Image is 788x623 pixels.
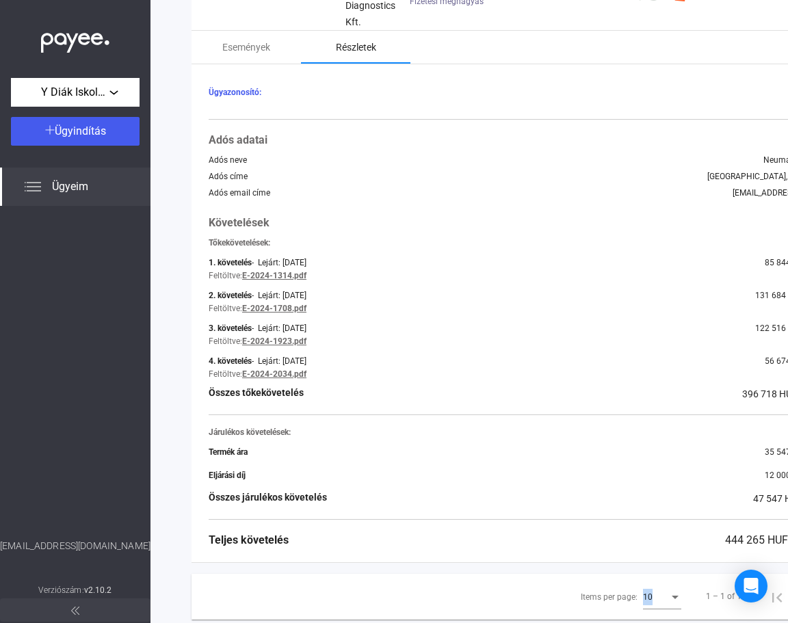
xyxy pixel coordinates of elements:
div: Feltöltve: [209,304,242,313]
img: list.svg [25,178,41,195]
img: plus-white.svg [45,125,55,135]
span: 444 265 HUF [725,533,788,546]
div: 4. követelés [209,356,252,366]
strong: v2.10.2 [84,585,112,595]
div: 2. követelés [209,291,252,300]
a: E-2024-1314.pdf [242,271,306,280]
div: Open Intercom Messenger [735,570,767,602]
div: 3. követelés [209,323,252,333]
div: Adós neve [209,155,247,165]
div: Feltöltve: [209,271,242,280]
span: Ügyazonosító: [209,88,261,97]
div: 1. követelés [209,258,252,267]
div: Események [222,39,270,55]
div: Items per page: [581,589,638,605]
div: Termék ára [209,447,248,457]
div: Összes járulékos követelés [209,490,327,507]
span: Y Diák Iskolaszövetkezet [41,84,109,101]
a: E-2024-1923.pdf [242,336,306,346]
a: E-2024-2034.pdf [242,369,306,379]
div: Eljárási díj [209,470,246,480]
span: Ügyindítás [55,124,106,137]
span: Ügyeim [52,178,88,195]
div: Feltöltve: [209,369,242,379]
button: Ügyindítás [11,117,140,146]
div: - Lejárt: [DATE] [252,291,306,300]
div: Feltöltve: [209,336,242,346]
img: white-payee-white-dot.svg [41,25,109,53]
div: - Lejárt: [DATE] [252,258,306,267]
div: Összes tőkekövetelés [209,386,304,402]
div: 1 – 1 of 1 [706,588,741,605]
a: E-2024-1708.pdf [242,304,306,313]
div: - Lejárt: [DATE] [252,323,306,333]
span: 10 [643,592,653,602]
div: Adós email címe [209,188,270,198]
button: Y Diák Iskolaszövetkezet [11,78,140,107]
div: Részletek [336,39,376,55]
div: Adós címe [209,172,248,181]
img: arrow-double-left-grey.svg [71,607,79,615]
div: - Lejárt: [DATE] [252,356,306,366]
div: Teljes követelés [209,532,289,548]
mat-select: Items per page: [643,588,681,605]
